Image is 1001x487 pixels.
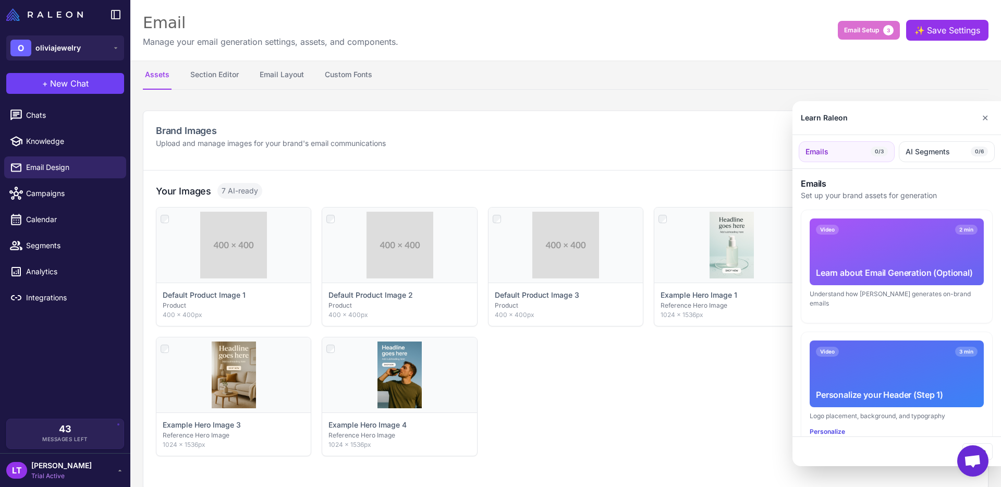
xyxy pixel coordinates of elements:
[801,177,993,190] h3: Emails
[805,146,828,157] span: Emails
[810,411,984,421] div: Logo placement, background, and typography
[906,146,950,157] span: AI Segments
[978,107,993,128] button: Close
[871,147,888,157] span: 0/3
[816,347,839,357] span: Video
[971,147,988,157] span: 0/6
[955,225,978,235] span: 2 min
[801,112,848,124] div: Learn Raleon
[957,445,988,477] div: Open chat
[810,289,984,308] div: Understand how [PERSON_NAME] generates on-brand emails
[955,347,978,357] span: 3 min
[799,141,895,162] button: Emails0/3
[816,225,839,235] span: Video
[899,141,995,162] button: AI Segments0/6
[816,266,978,279] div: Learn about Email Generation (Optional)
[801,190,993,201] p: Set up your brand assets for generation
[810,427,845,436] button: Personalize
[962,443,993,460] button: Close
[816,388,978,401] div: Personalize your Header (Step 1)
